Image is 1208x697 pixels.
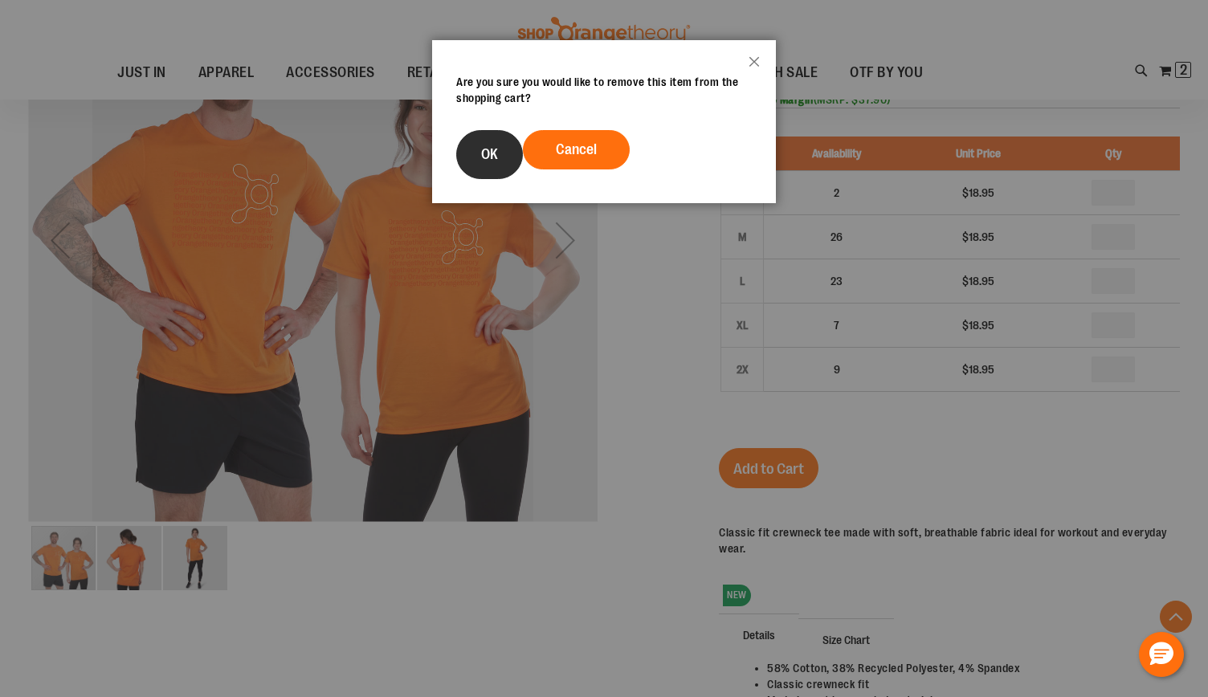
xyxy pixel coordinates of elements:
span: Cancel [556,141,597,157]
span: OK [481,146,498,162]
button: Cancel [523,130,630,169]
div: Are you sure you would like to remove this item from the shopping cart? [456,74,752,106]
button: OK [456,130,523,179]
button: Hello, have a question? Let’s chat. [1139,632,1184,677]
